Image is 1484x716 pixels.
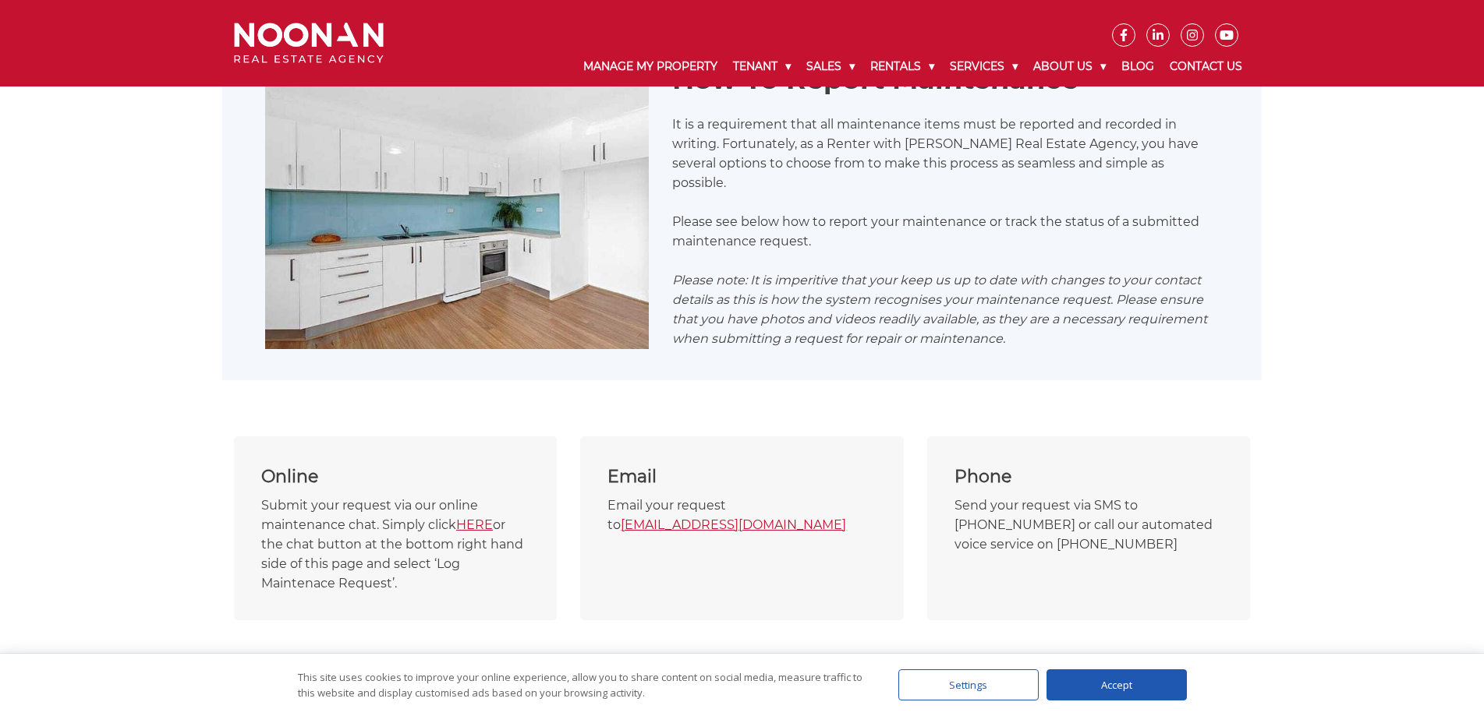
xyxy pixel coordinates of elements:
p: Email your request to [607,496,876,534]
a: Services [942,47,1025,86]
div: This site uses cookies to improve your online experience, allow you to share content on social me... [298,669,867,700]
p: Please see below how to report your maintenance or track the status of a submitted maintenance re... [672,212,1219,251]
div: Online [261,464,529,489]
a: Contact Us [1162,47,1250,86]
img: Noonan Real Estate Agency [234,23,384,64]
a: [EMAIL_ADDRESS][DOMAIN_NAME] [621,517,846,532]
p: Submit your request via our online maintenance chat. Simply click or the chat button at the botto... [261,496,529,593]
a: Sales [799,47,862,86]
a: About Us [1025,47,1114,86]
div: Accept [1047,669,1187,700]
em: Please note: It is imperitive that your keep us up to date with changes to your contact details a... [672,273,1207,346]
a: Tenant [725,47,799,86]
a: HERE [456,517,493,532]
a: Rentals [862,47,942,86]
div: Phone [955,464,1223,489]
div: Settings [898,669,1039,700]
div: Email [607,464,876,489]
a: Blog [1114,47,1162,86]
a: Manage My Property [576,47,725,86]
p: Send your request via SMS to [PHONE_NUMBER] or call our automated voice service on [PHONE_NUMBER] [955,496,1223,554]
img: 71155694__reaimport-1694389553-20860918-24420166.jpg [265,62,649,349]
p: It is a requirement that all maintenance items must be reported and recorded in writing. Fortunat... [672,115,1219,192]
